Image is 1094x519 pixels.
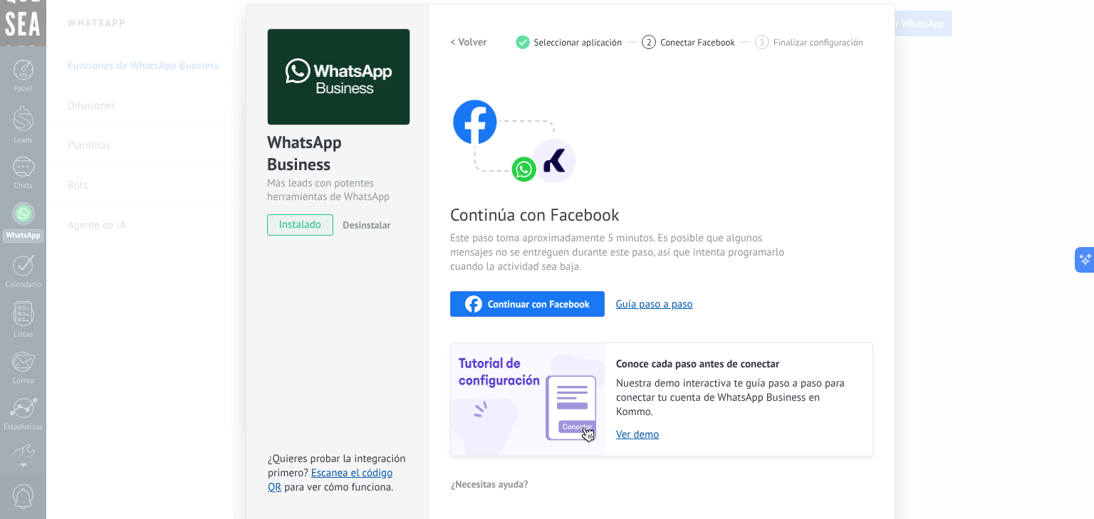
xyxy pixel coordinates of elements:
a: Ver demo [616,428,858,441]
span: Este paso toma aproximadamente 5 minutos. Es posible que algunos mensajes no se entreguen durante... [450,231,789,274]
h2: < Volver [450,36,487,49]
button: < Volver [450,29,487,55]
a: Escanea el código QR [268,466,392,494]
span: Continúa con Facebook [450,204,789,226]
img: connect with facebook [450,72,578,186]
span: Finalizar configuración [773,37,863,48]
span: Desinstalar [343,219,390,231]
span: ¿Quieres probar la integración primero? [268,452,406,480]
div: WhatsApp Business [267,131,407,177]
span: Seleccionar aplicación [534,37,622,48]
img: logo_main.png [268,29,410,125]
span: Nuestra demo interactiva te guía paso a paso para conectar tu cuenta de WhatsApp Business en Kommo. [616,377,858,419]
button: ¿Necesitas ayuda? [450,473,529,495]
button: Desinstalar [337,214,390,236]
span: ¿Necesitas ayuda? [451,479,528,489]
span: Continuar con Facebook [488,299,590,309]
span: 3 [759,36,764,48]
h2: Conoce cada paso antes de conectar [616,357,858,371]
div: Más leads con potentes herramientas de WhatsApp [267,177,407,204]
span: instalado [268,214,333,236]
span: 2 [647,36,652,48]
span: Conectar Facebook [660,37,735,48]
button: Continuar con Facebook [450,291,605,317]
span: para ver cómo funciona. [284,481,393,494]
button: Guía paso a paso [616,298,693,311]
